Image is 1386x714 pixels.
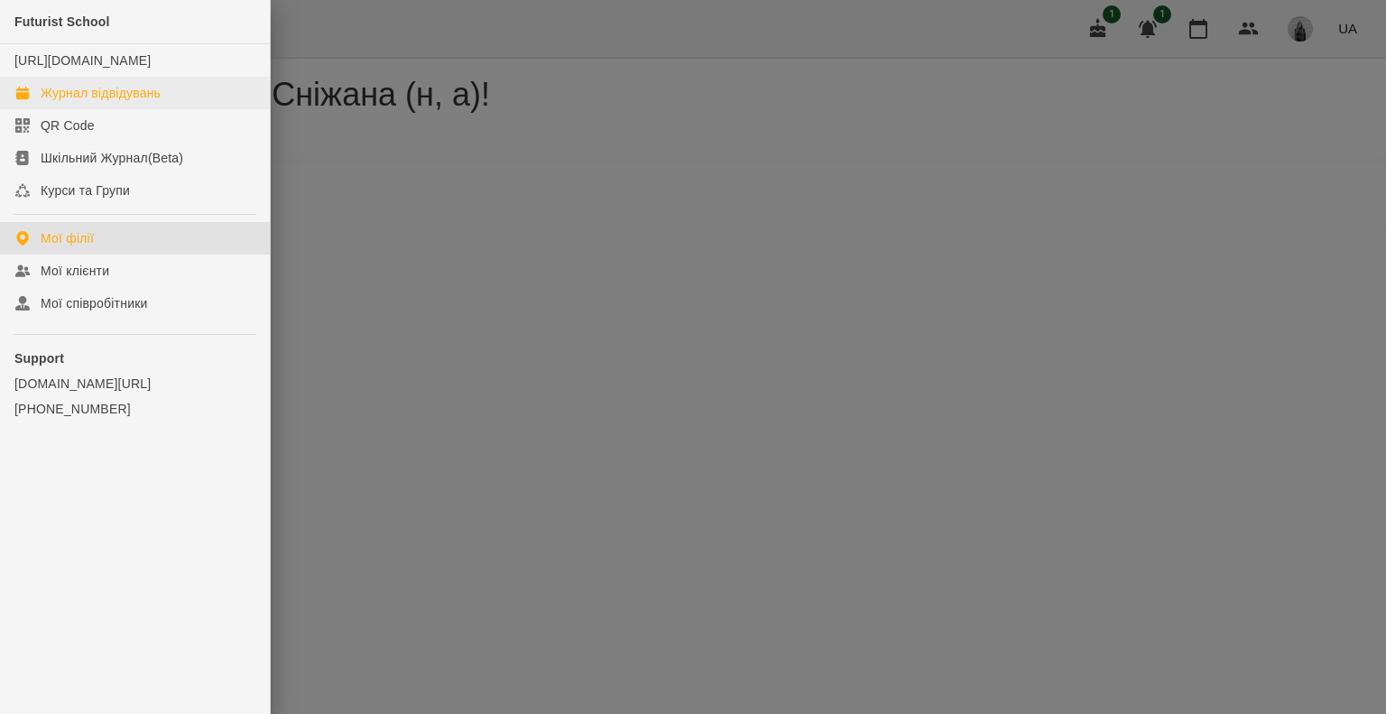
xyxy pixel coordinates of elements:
[41,294,148,312] div: Мої співробітники
[14,400,255,418] a: [PHONE_NUMBER]
[14,53,151,68] a: [URL][DOMAIN_NAME]
[41,84,161,102] div: Журнал відвідувань
[14,349,255,367] p: Support
[14,375,255,393] a: [DOMAIN_NAME][URL]
[41,116,95,134] div: QR Code
[41,181,130,199] div: Курси та Групи
[14,14,110,29] span: Futurist School
[41,262,109,280] div: Мої клієнти
[41,149,183,167] div: Шкільний Журнал(Beta)
[41,229,94,247] div: Мої філії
